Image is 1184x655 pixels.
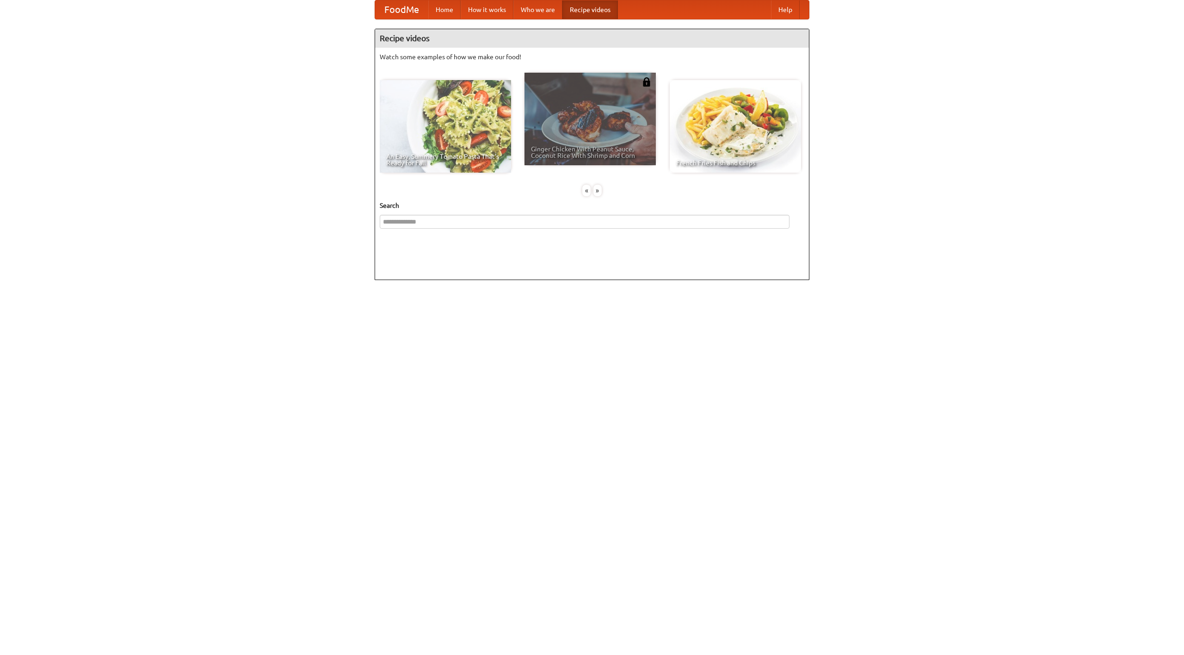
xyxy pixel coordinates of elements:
[582,185,591,196] div: «
[670,80,801,173] a: French Fries Fish and Chips
[380,201,804,210] h5: Search
[375,0,428,19] a: FoodMe
[461,0,513,19] a: How it works
[380,80,511,173] a: An Easy, Summery Tomato Pasta That's Ready for Fall
[676,160,795,166] span: French Fries Fish and Chips
[593,185,602,196] div: »
[642,77,651,87] img: 483408.png
[428,0,461,19] a: Home
[375,29,809,48] h4: Recipe videos
[562,0,618,19] a: Recipe videos
[771,0,800,19] a: Help
[513,0,562,19] a: Who we are
[380,52,804,62] p: Watch some examples of how we make our food!
[386,153,505,166] span: An Easy, Summery Tomato Pasta That's Ready for Fall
